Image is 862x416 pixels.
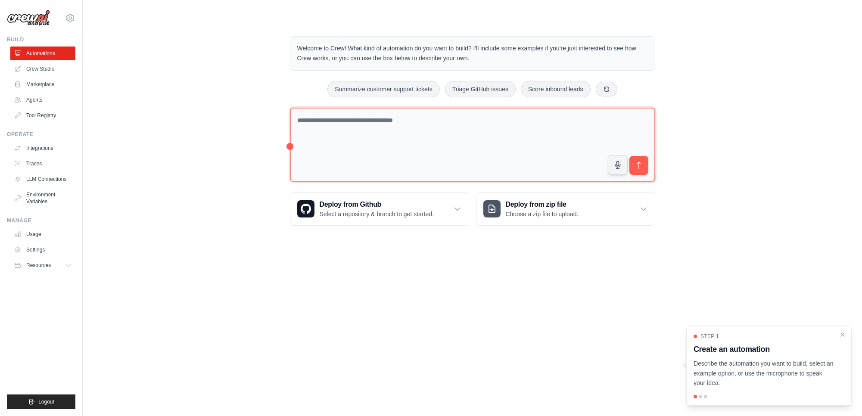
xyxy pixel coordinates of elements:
[10,47,75,60] a: Automations
[10,227,75,241] a: Usage
[445,81,516,97] button: Triage GitHub issues
[10,62,75,76] a: Crew Studio
[819,375,862,416] iframe: Chat Widget
[700,333,719,340] span: Step 1
[7,10,50,26] img: Logo
[694,343,834,355] h3: Create an automation
[10,188,75,208] a: Environment Variables
[506,210,579,218] p: Choose a zip file to upload.
[7,217,75,224] div: Manage
[10,243,75,257] a: Settings
[320,199,434,210] h3: Deploy from Github
[10,258,75,272] button: Resources
[320,210,434,218] p: Select a repository & branch to get started.
[10,109,75,122] a: Tool Registry
[26,262,51,269] span: Resources
[839,331,846,338] button: Close walkthrough
[10,78,75,91] a: Marketplace
[521,81,591,97] button: Score inbound leads
[297,43,648,63] p: Welcome to Crew! What kind of automation do you want to build? I'll include some examples if you'...
[10,93,75,107] a: Agents
[7,36,75,43] div: Build
[694,359,834,388] p: Describe the automation you want to build, select an example option, or use the microphone to spe...
[10,172,75,186] a: LLM Connections
[7,131,75,138] div: Operate
[7,394,75,409] button: Logout
[506,199,579,210] h3: Deploy from zip file
[10,141,75,155] a: Integrations
[327,81,439,97] button: Summarize customer support tickets
[38,398,54,405] span: Logout
[10,157,75,171] a: Traces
